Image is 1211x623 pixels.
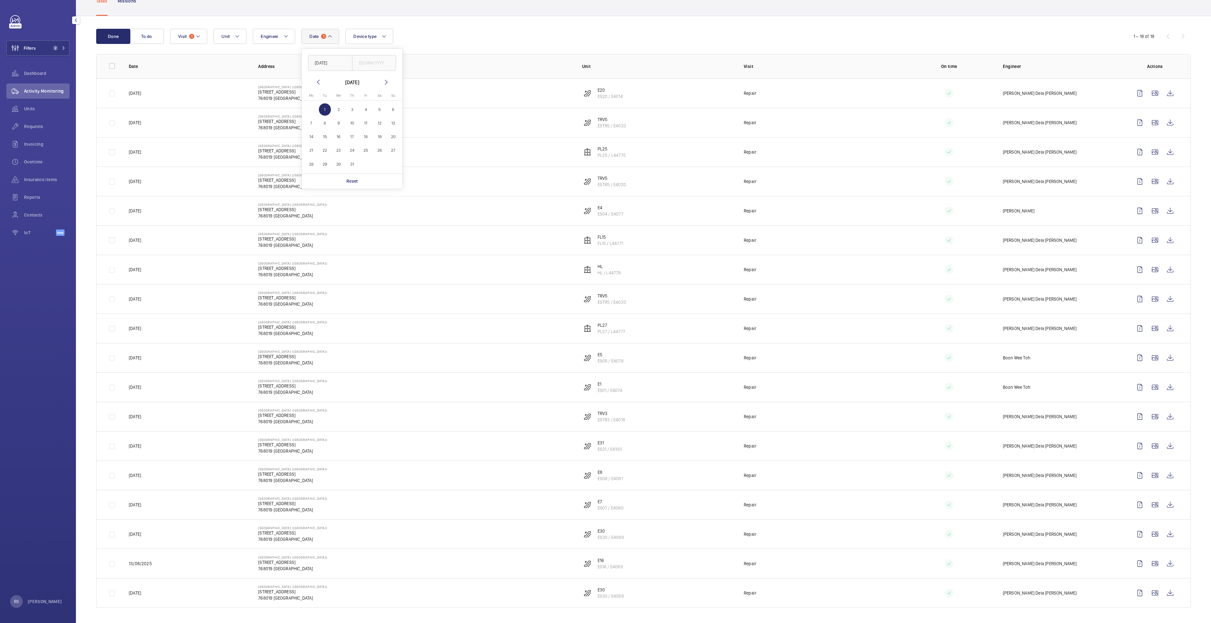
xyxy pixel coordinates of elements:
[304,157,318,171] button: July 28, 2025
[304,144,318,157] button: July 21, 2025
[332,158,345,170] span: 30
[258,148,327,154] p: [STREET_ADDRESS]
[129,384,141,390] p: [DATE]
[258,261,327,265] p: [GEOGRAPHIC_DATA] ([GEOGRAPHIC_DATA])
[258,291,327,295] p: [GEOGRAPHIC_DATA] ([GEOGRAPHIC_DATA])
[28,598,62,605] p: [PERSON_NAME]
[258,206,327,213] p: [STREET_ADDRESS]
[129,502,141,508] p: [DATE]
[1003,266,1077,273] p: [PERSON_NAME] Dela [PERSON_NAME]
[24,229,56,236] span: IoT
[129,413,141,420] p: [DATE]
[598,534,624,541] p: ES30 / E4099
[1003,119,1077,126] p: [PERSON_NAME] Dela [PERSON_NAME]
[305,144,317,157] span: 21
[373,103,386,116] button: July 5, 2025
[24,45,36,51] span: Filters
[584,383,591,391] img: escalator.svg
[584,148,591,156] img: elevator.svg
[332,103,345,116] span: 2
[258,144,327,148] p: [GEOGRAPHIC_DATA] ([GEOGRAPHIC_DATA])
[332,130,345,144] button: July 16, 2025
[258,85,327,89] p: [GEOGRAPHIC_DATA] ([GEOGRAPHIC_DATA])
[359,144,373,157] button: July 25, 2025
[744,590,756,596] p: Repair
[258,379,327,383] p: [GEOGRAPHIC_DATA] ([GEOGRAPHIC_DATA])
[258,565,327,572] p: 768019 [GEOGRAPHIC_DATA]
[598,270,621,276] p: HL / L44778
[1003,384,1030,390] p: Boon Wee Toh
[345,78,359,86] div: [DATE]
[304,116,318,130] button: July 7, 2025
[584,236,591,244] img: elevator.svg
[129,296,141,302] p: [DATE]
[24,194,70,200] span: Reports
[258,507,327,513] p: 768019 [GEOGRAPHIC_DATA]
[364,94,367,98] span: Fr
[258,324,327,330] p: [STREET_ADDRESS]
[258,183,327,190] p: 768019 [GEOGRAPHIC_DATA]
[129,237,141,243] p: [DATE]
[744,325,756,332] p: Repair
[258,272,327,278] p: 768019 [GEOGRAPHIC_DATA]
[598,211,623,217] p: ES04 / E4077
[258,114,327,118] p: [GEOGRAPHIC_DATA] ([GEOGRAPHIC_DATA])
[258,353,327,360] p: [STREET_ADDRESS]
[373,117,386,129] span: 12
[744,63,896,70] p: Visit
[24,106,70,112] span: Units
[373,103,386,116] span: 5
[598,387,622,394] p: ES01 / E4074
[129,149,141,155] p: [DATE]
[305,117,317,129] span: 7
[258,536,327,542] p: 768019 [GEOGRAPHIC_DATA]
[598,417,625,423] p: ESTR3 / E4018
[258,383,327,389] p: [STREET_ADDRESS]
[598,557,623,564] p: E16
[598,328,625,335] p: PL27 / L44777
[1003,149,1077,155] p: [PERSON_NAME] Dela [PERSON_NAME]
[258,203,327,206] p: [GEOGRAPHIC_DATA] ([GEOGRAPHIC_DATA])
[584,266,591,273] img: elevator.svg
[345,103,359,116] button: July 3, 2025
[744,443,756,449] p: Repair
[1003,413,1077,420] p: [PERSON_NAME] Dela [PERSON_NAME]
[332,117,345,129] span: 9
[744,355,756,361] p: Repair
[24,141,70,147] span: Invoicing
[387,131,399,143] span: 20
[258,213,327,219] p: 768019 [GEOGRAPHIC_DATA]
[258,389,327,395] p: 768019 [GEOGRAPHIC_DATA]
[346,103,358,116] span: 3
[598,528,624,534] p: E30
[373,116,386,130] button: July 12, 2025
[373,144,386,157] span: 26
[584,560,591,567] img: escalator.svg
[373,131,386,143] span: 19
[214,29,246,44] button: Unit
[584,442,591,450] img: escalator.svg
[598,351,624,358] p: E5
[258,412,327,418] p: [STREET_ADDRESS]
[582,63,734,70] p: Unit
[318,116,332,130] button: July 8, 2025
[346,144,358,157] span: 24
[1003,63,1122,70] p: Engineer
[258,477,327,484] p: 768019 [GEOGRAPHIC_DATA]
[1003,590,1077,596] p: [PERSON_NAME] Dela [PERSON_NAME]
[598,587,624,593] p: E30
[744,149,756,155] p: Repair
[319,103,331,116] span: 1
[321,34,326,39] span: 1
[258,360,327,366] p: 768019 [GEOGRAPHIC_DATA]
[258,242,327,248] p: 768019 [GEOGRAPHIC_DATA]
[386,103,400,116] button: July 6, 2025
[360,117,372,129] span: 11
[744,531,756,537] p: Repair
[258,350,327,353] p: [GEOGRAPHIC_DATA] ([GEOGRAPHIC_DATA])
[598,152,626,158] p: PL25 / L44775
[598,446,622,452] p: ES31 / E4100
[261,34,278,39] span: Engineer
[744,472,756,479] p: Repair
[258,595,327,601] p: 768019 [GEOGRAPHIC_DATA]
